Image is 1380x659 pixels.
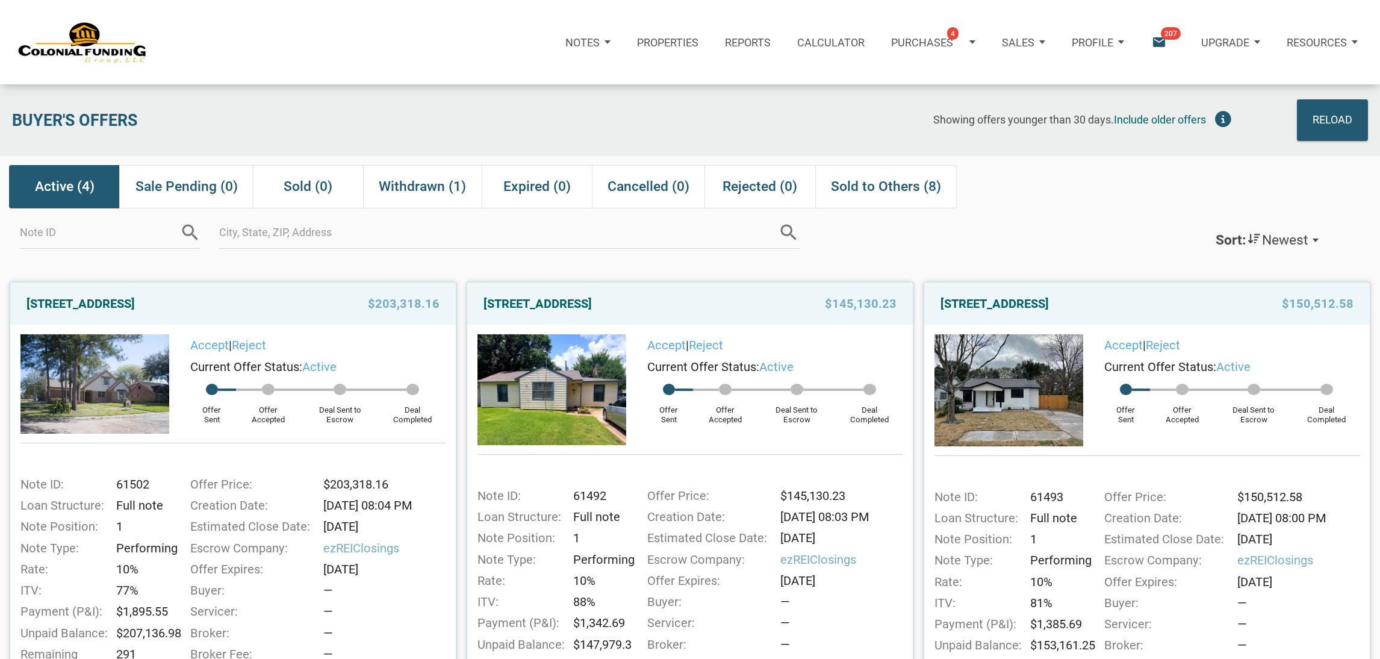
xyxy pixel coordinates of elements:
[471,593,568,611] div: ITV:
[608,176,689,198] span: Cancelled (0)
[757,395,837,425] div: Deal Sent to Escrow
[1138,16,1188,69] button: email207
[568,529,632,547] div: 1
[318,496,452,514] div: [DATE] 08:04 PM
[624,16,712,69] a: Properties
[471,508,568,526] div: Loan Structure:
[878,16,989,69] a: Purchases4
[1104,338,1180,352] span: |
[780,636,909,654] div: —
[184,624,318,642] div: Broker:
[300,395,380,425] div: Deal Sent to Escrow
[704,165,815,208] div: Rejected (0)
[20,216,179,249] input: Note ID
[568,508,632,526] div: Full note
[483,293,592,314] a: [STREET_ADDRESS]
[1002,36,1034,49] p: Sales
[641,551,775,569] div: Escrow Company:
[568,593,632,611] div: 88%
[775,529,909,547] div: [DATE]
[891,36,953,49] p: Purchases
[1161,27,1181,40] span: 207
[471,572,568,590] div: Rate:
[111,602,175,620] div: $1,895.55
[190,360,302,374] span: Current Offer Status:
[693,395,757,425] div: Offer Accepted
[1216,360,1251,374] span: active
[644,395,693,425] div: Offer Sent
[928,509,1025,527] div: Loan Structure:
[184,539,318,557] div: Escrow Company:
[928,488,1025,506] div: Note ID:
[831,176,941,198] span: Sold to Others (8)
[18,20,148,64] img: NoteUnlimited
[775,487,909,505] div: $145,130.23
[1025,509,1089,527] div: Full note
[712,16,784,69] button: Reports
[1214,395,1294,425] div: Deal Sent to Escrow
[568,636,632,654] div: $147,979.3
[689,338,723,352] a: Reject
[947,27,959,40] span: 4
[232,338,266,352] a: Reject
[928,594,1025,612] div: ITV:
[928,530,1025,548] div: Note Position:
[1313,108,1352,132] div: Reload
[641,487,775,505] div: Offer Price:
[1273,16,1371,69] a: Resources
[14,496,111,514] div: Loan Structure:
[989,16,1058,69] a: Sales
[1058,16,1137,69] a: Profile
[1188,20,1273,64] button: Upgrade
[323,624,452,642] div: —
[1098,594,1232,612] div: Buyer:
[797,36,865,49] p: Calculator
[1282,293,1354,314] span: $150,512.58
[825,293,897,314] span: $145,130.23
[928,573,1025,591] div: Rate:
[471,529,568,547] div: Note Position:
[1025,530,1089,548] div: 1
[1188,16,1273,69] a: Upgrade
[1025,594,1089,612] div: 81%
[14,602,111,620] div: Payment (P&I):
[928,551,1025,569] div: Note Type:
[1232,488,1366,506] div: $150,512.58
[1058,20,1137,64] button: Profile
[318,560,452,578] div: [DATE]
[1098,573,1232,591] div: Offer Expires:
[568,614,632,632] div: $1,342.69
[111,560,175,578] div: 10%
[184,560,318,578] div: Offer Expires:
[111,581,175,599] div: 77%
[1287,36,1347,49] p: Resources
[284,176,332,198] span: Sold (0)
[647,338,723,352] span: |
[759,360,794,374] span: active
[471,614,568,632] div: Payment (P&I):
[637,36,698,49] p: Properties
[1098,551,1232,569] div: Escrow Company:
[928,636,1025,654] div: Unpaid Balance:
[111,517,175,536] div: 1
[552,20,624,64] button: Notes
[1297,99,1368,141] button: Reload
[641,636,775,654] div: Broker:
[815,165,957,208] div: Sold to Others (8)
[14,560,111,578] div: Rate:
[20,334,169,434] img: 583015
[1201,220,1334,261] button: Sort:Newest
[135,176,238,198] span: Sale Pending (0)
[878,20,989,64] button: Purchases4
[190,338,229,352] a: Accept
[778,222,800,243] i: search
[1201,36,1249,49] p: Upgrade
[1025,573,1089,591] div: 10%
[780,614,909,632] div: —
[323,602,452,620] div: —
[568,572,632,590] div: 10%
[1237,636,1366,654] div: —
[323,539,452,557] span: ezREIClosings
[1098,509,1232,527] div: Creation Date:
[6,99,417,141] div: Buyer's Offers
